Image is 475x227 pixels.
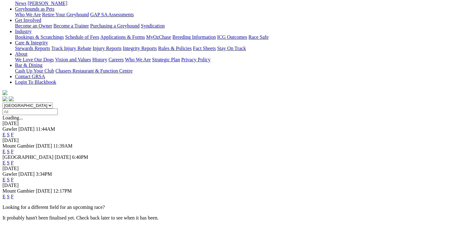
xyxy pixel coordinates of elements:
[15,74,45,79] a: Contact GRSA
[248,34,268,40] a: Race Safe
[2,204,473,210] p: Looking for a different field for an upcoming race?
[15,29,32,34] a: Industry
[2,121,473,126] div: [DATE]
[15,63,42,68] a: Bar & Dining
[11,160,14,165] a: F
[15,23,473,29] div: Get Involved
[65,34,99,40] a: Schedule of Fees
[2,126,17,132] span: Gawler
[92,57,107,62] a: History
[15,79,56,85] a: Login To Blackbook
[15,34,64,40] a: Bookings & Scratchings
[146,34,171,40] a: MyOzChase
[15,68,54,73] a: Cash Up Your Club
[181,57,210,62] a: Privacy Policy
[11,177,14,182] a: F
[2,154,53,160] span: [GEOGRAPHIC_DATA]
[90,12,134,17] a: GAP SA Assessments
[15,34,473,40] div: Industry
[217,34,247,40] a: ICG Outcomes
[15,57,54,62] a: We Love Our Dogs
[15,68,473,74] div: Bar & Dining
[2,96,7,101] img: facebook.svg
[7,160,10,165] a: S
[15,40,48,45] a: Care & Integrity
[53,188,72,194] span: 12:17PM
[18,126,35,132] span: [DATE]
[36,126,55,132] span: 11:44AM
[15,6,54,12] a: Greyhounds as Pets
[152,57,180,62] a: Strategic Plan
[108,57,124,62] a: Careers
[100,34,145,40] a: Applications & Forms
[36,171,52,177] span: 3:34PM
[2,194,6,199] a: E
[2,149,6,154] a: E
[11,194,14,199] a: F
[11,132,14,137] a: F
[7,132,10,137] a: S
[53,23,89,28] a: Become a Trainer
[51,46,91,51] a: Track Injury Rebate
[2,143,35,149] span: Mount Gambier
[7,149,10,154] a: S
[90,23,140,28] a: Purchasing a Greyhound
[15,23,52,28] a: Become an Owner
[141,23,165,28] a: Syndication
[2,177,6,182] a: E
[15,46,50,51] a: Stewards Reports
[2,132,6,137] a: E
[217,46,246,51] a: Stay On Track
[92,46,121,51] a: Injury Reports
[15,12,41,17] a: Who We Are
[11,149,14,154] a: F
[2,183,473,188] div: [DATE]
[2,215,159,220] partial: It probably hasn't been finalised yet. Check back later to see when it has been.
[72,154,88,160] span: 6:40PM
[2,108,58,115] input: Select date
[42,12,89,17] a: Retire Your Greyhound
[55,57,91,62] a: Vision and Values
[15,46,473,51] div: Care & Integrity
[2,138,473,143] div: [DATE]
[15,1,473,6] div: News & Media
[7,177,10,182] a: S
[27,1,67,6] a: [PERSON_NAME]
[15,57,473,63] div: About
[2,166,473,171] div: [DATE]
[7,194,10,199] a: S
[53,143,72,149] span: 11:39AM
[2,90,7,95] img: logo-grsa-white.png
[36,143,52,149] span: [DATE]
[36,188,52,194] span: [DATE]
[9,96,14,101] img: twitter.svg
[15,12,473,18] div: Greyhounds as Pets
[2,171,17,177] span: Gawler
[15,51,27,57] a: About
[2,188,35,194] span: Mount Gambier
[172,34,216,40] a: Breeding Information
[2,160,6,165] a: E
[55,68,132,73] a: Chasers Restaurant & Function Centre
[123,46,157,51] a: Integrity Reports
[125,57,151,62] a: Who We Are
[18,171,35,177] span: [DATE]
[55,154,71,160] span: [DATE]
[158,46,192,51] a: Rules & Policies
[15,1,26,6] a: News
[193,46,216,51] a: Fact Sheets
[2,115,23,120] span: Loading...
[15,18,41,23] a: Get Involved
